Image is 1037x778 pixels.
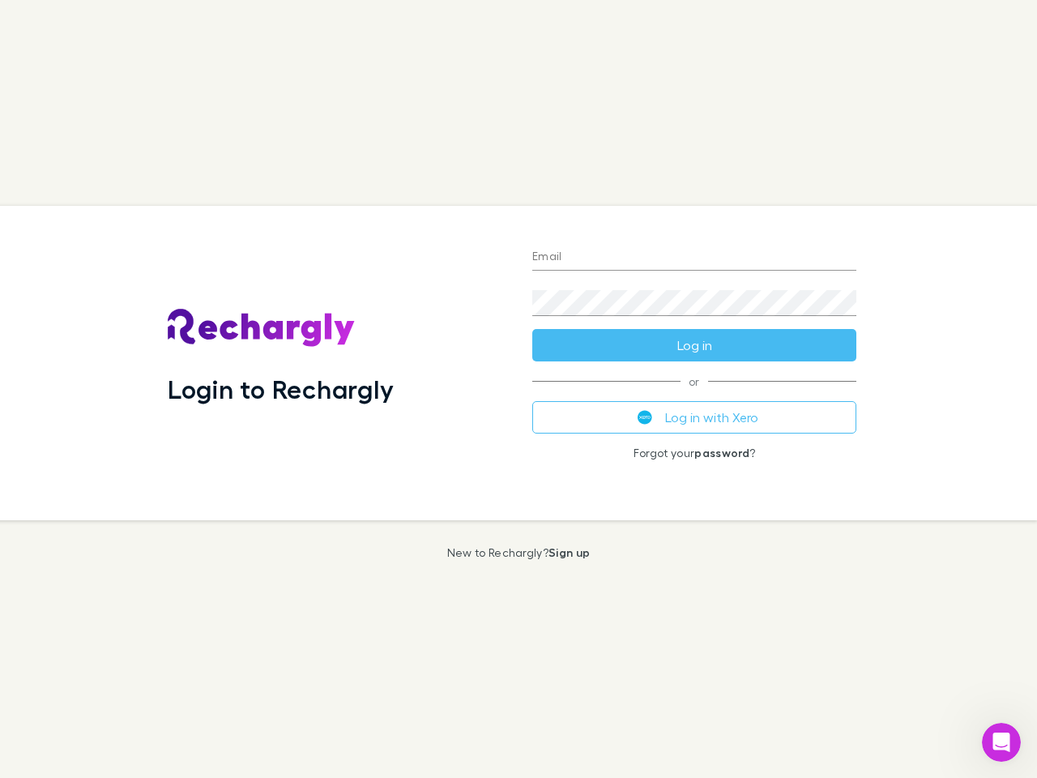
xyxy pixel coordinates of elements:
iframe: Intercom live chat [982,723,1021,762]
button: Log in with Xero [532,401,856,434]
p: Forgot your ? [532,447,856,460]
a: password [694,446,749,460]
p: New to Rechargly? [447,546,591,559]
a: Sign up [548,545,590,559]
img: Rechargly's Logo [168,309,356,348]
span: or [532,381,856,382]
button: Log in [532,329,856,361]
img: Xero's logo [638,410,652,425]
h1: Login to Rechargly [168,374,394,404]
